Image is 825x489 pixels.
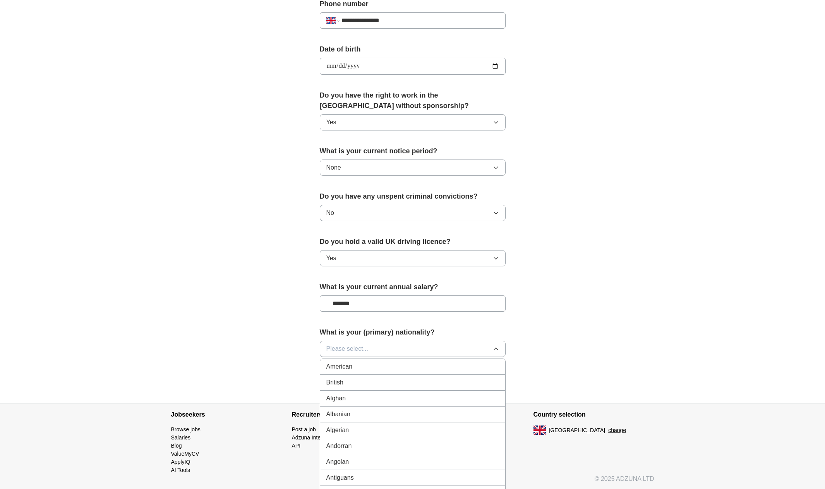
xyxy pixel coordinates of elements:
label: Do you have the right to work in the [GEOGRAPHIC_DATA] without sponsorship? [320,90,506,111]
span: No [326,208,334,218]
img: UK flag [533,426,546,435]
label: Do you have any unspent criminal convictions? [320,191,506,202]
span: Albanian [326,410,350,419]
a: AI Tools [171,467,190,473]
span: American [326,362,353,371]
button: Yes [320,250,506,266]
span: British [326,378,343,387]
button: None [320,160,506,176]
button: No [320,205,506,221]
h4: Country selection [533,404,654,426]
label: Date of birth [320,44,506,55]
span: Antiguans [326,473,354,482]
span: Algerian [326,426,349,435]
button: Yes [320,114,506,130]
label: Do you hold a valid UK driving licence? [320,237,506,247]
span: Angolan [326,457,349,467]
span: Afghan [326,394,346,403]
label: What is your current notice period? [320,146,506,156]
span: Yes [326,254,336,263]
span: Please select... [326,344,369,353]
label: What is your (primary) nationality? [320,327,506,338]
a: Salaries [171,434,191,441]
a: Blog [171,443,182,449]
a: Adzuna Intelligence [292,434,339,441]
a: ApplyIQ [171,459,190,465]
a: Browse jobs [171,426,201,432]
button: change [608,426,626,434]
a: Post a job [292,426,316,432]
a: API [292,443,301,449]
label: What is your current annual salary? [320,282,506,292]
span: None [326,163,341,172]
span: [GEOGRAPHIC_DATA] [549,426,605,434]
span: Andorran [326,441,352,451]
span: Yes [326,118,336,127]
a: ValueMyCV [171,451,199,457]
button: Please select... [320,341,506,357]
